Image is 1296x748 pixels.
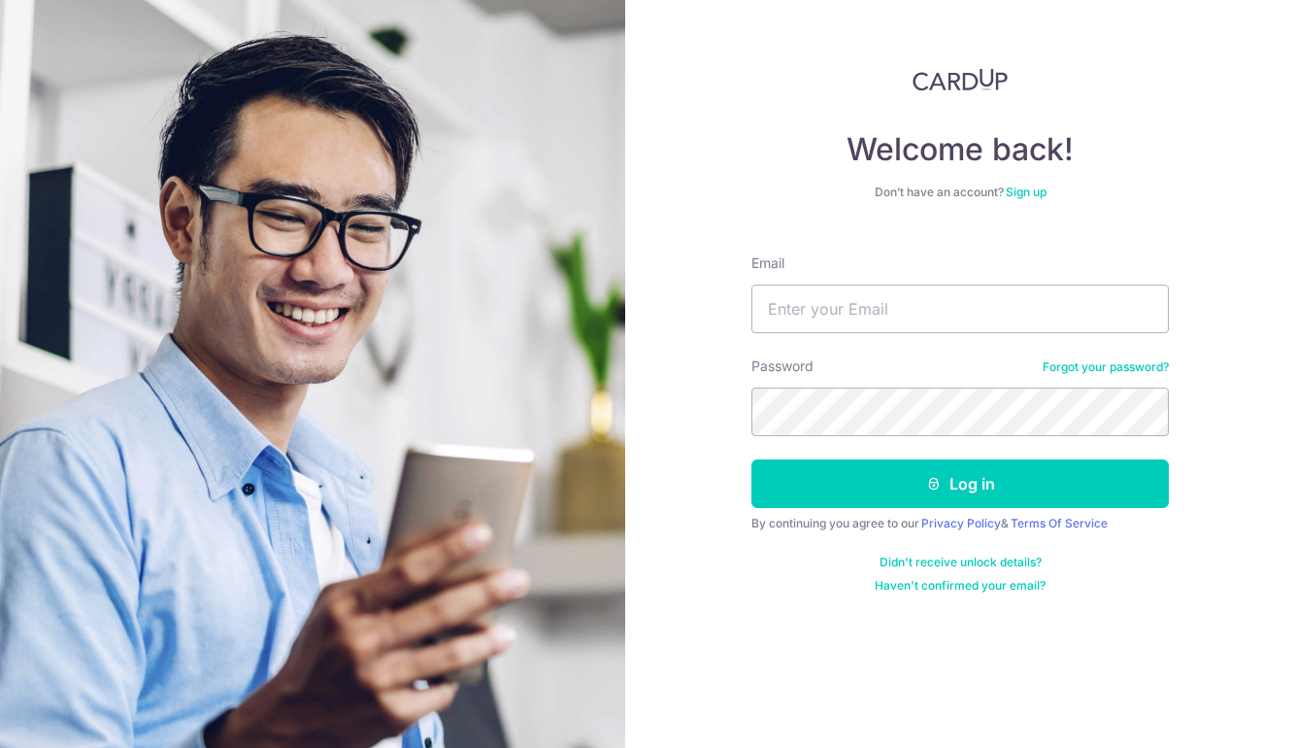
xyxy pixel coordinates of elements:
a: Privacy Policy [921,516,1001,530]
a: Didn't receive unlock details? [880,555,1042,570]
img: CardUp Logo [913,68,1008,91]
button: Log in [751,459,1169,508]
a: Forgot your password? [1043,359,1169,375]
input: Enter your Email [751,285,1169,333]
label: Password [751,357,814,376]
label: Email [751,254,784,273]
a: Terms Of Service [1011,516,1108,530]
a: Haven't confirmed your email? [875,578,1046,594]
h4: Welcome back! [751,130,1169,169]
div: By continuing you agree to our & [751,516,1169,531]
div: Don’t have an account? [751,185,1169,200]
a: Sign up [1006,185,1047,199]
